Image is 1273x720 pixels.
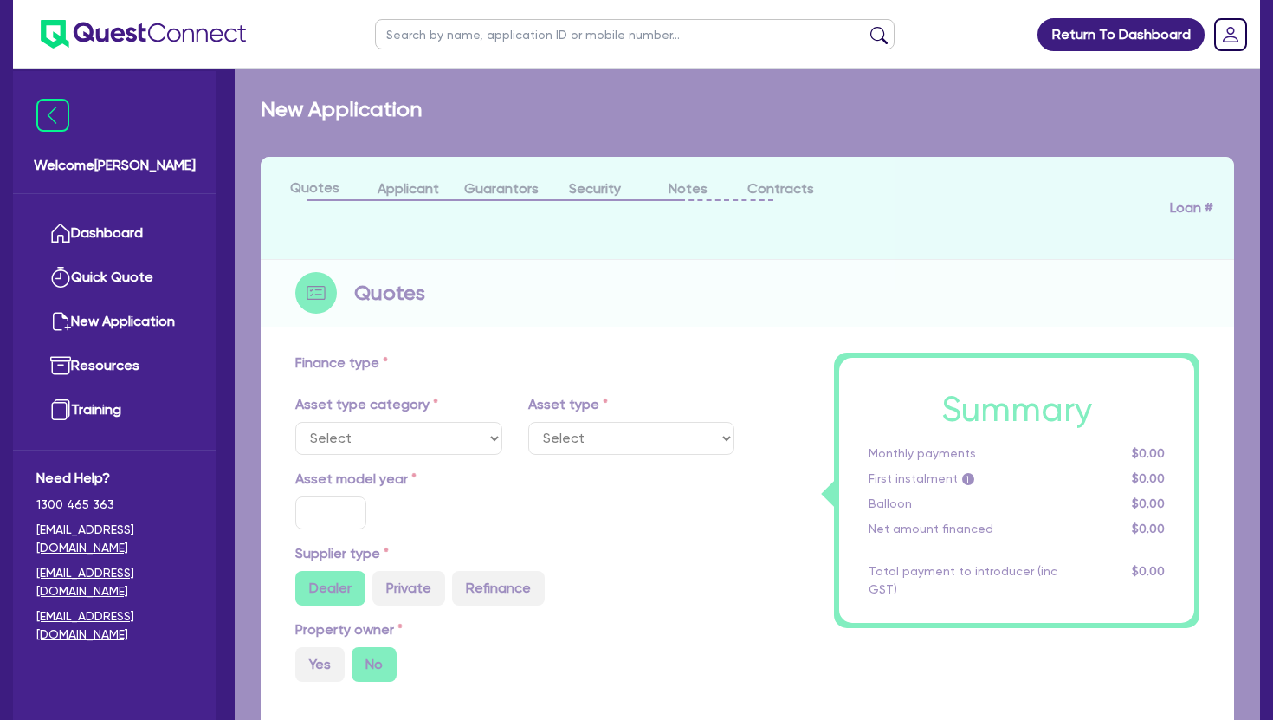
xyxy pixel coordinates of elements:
span: Welcome [PERSON_NAME] [34,155,196,176]
img: quest-connect-logo-blue [41,20,246,49]
a: Quick Quote [36,256,193,300]
a: New Application [36,300,193,344]
span: 1300 465 363 [36,496,193,514]
a: Training [36,388,193,432]
a: [EMAIL_ADDRESS][DOMAIN_NAME] [36,521,193,557]
a: [EMAIL_ADDRESS][DOMAIN_NAME] [36,564,193,600]
span: Need Help? [36,468,193,489]
a: [EMAIL_ADDRESS][DOMAIN_NAME] [36,607,193,644]
img: resources [50,355,71,376]
a: Dashboard [36,211,193,256]
a: Dropdown toggle [1208,12,1253,57]
a: Resources [36,344,193,388]
a: Return To Dashboard [1037,18,1205,51]
img: icon-menu-close [36,99,69,132]
img: new-application [50,311,71,332]
input: Search by name, application ID or mobile number... [375,19,895,49]
img: training [50,399,71,420]
img: quick-quote [50,267,71,288]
